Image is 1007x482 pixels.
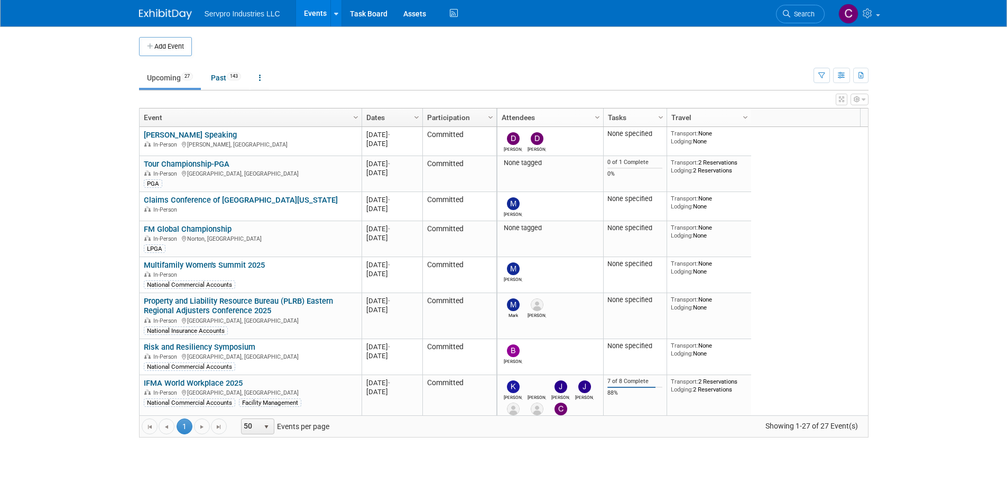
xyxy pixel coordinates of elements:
[531,298,543,311] img: Anthony Zubrick
[366,387,418,396] div: [DATE]
[608,108,660,126] a: Tasks
[350,108,362,124] a: Column Settings
[422,221,496,257] td: Committed
[144,169,357,178] div: [GEOGRAPHIC_DATA], [GEOGRAPHIC_DATA]
[144,235,151,241] img: In-Person Event
[242,419,260,434] span: 50
[411,108,422,124] a: Column Settings
[388,261,390,269] span: -
[507,403,520,415] img: Amy Fox
[671,224,747,239] div: None None
[671,232,693,239] span: Lodging:
[366,269,418,278] div: [DATE]
[144,206,151,212] img: In-Person Event
[575,393,594,400] div: Jeremy Jackson
[504,145,522,152] div: David Duray
[144,362,235,371] div: National Commercial Accounts
[422,127,496,156] td: Committed
[555,380,567,393] img: Jay Reynolds
[531,132,543,145] img: Delana Conger
[422,293,496,339] td: Committed
[144,170,151,176] img: In-Person Event
[504,275,522,282] div: Maria Robertson
[607,296,662,304] div: None specified
[142,419,158,434] a: Go to the first page
[740,108,751,124] a: Column Settings
[388,131,390,139] span: -
[366,342,418,351] div: [DATE]
[422,339,496,375] td: Committed
[671,159,747,174] div: 2 Reservations 2 Reservations
[388,297,390,305] span: -
[671,342,747,357] div: None None
[671,224,698,231] span: Transport:
[422,257,496,293] td: Committed
[507,344,520,357] img: Brian Donnelly
[507,380,520,393] img: Kevin Wofford
[592,108,603,124] a: Column Settings
[555,403,567,415] img: Chris Chassagneux
[412,113,421,122] span: Column Settings
[144,280,235,289] div: National Commercial Accounts
[671,167,693,174] span: Lodging:
[388,343,390,351] span: -
[551,393,570,400] div: Jay Reynolds
[607,378,662,385] div: 7 of 8 Complete
[422,192,496,221] td: Committed
[671,195,698,202] span: Transport:
[366,168,418,177] div: [DATE]
[504,357,522,364] div: Brian Donnelly
[366,130,418,139] div: [DATE]
[203,68,249,88] a: Past143
[655,108,667,124] a: Column Settings
[502,108,596,126] a: Attendees
[153,206,180,213] span: In-Person
[159,419,174,434] a: Go to the previous page
[211,419,227,434] a: Go to the last page
[607,130,662,138] div: None specified
[528,145,546,152] div: Delana Conger
[531,403,543,415] img: Matt Post
[531,380,543,393] img: Jason Humphrey
[671,342,698,349] span: Transport:
[366,159,418,168] div: [DATE]
[139,9,192,20] img: ExhibitDay
[366,296,418,305] div: [DATE]
[153,389,180,396] span: In-Person
[501,224,599,232] div: None tagged
[427,108,489,126] a: Participation
[507,197,520,210] img: Matt Bardasian
[366,195,418,204] div: [DATE]
[144,195,338,205] a: Claims Conference of [GEOGRAPHIC_DATA][US_STATE]
[388,225,390,233] span: -
[144,179,162,188] div: PGA
[671,130,698,137] span: Transport:
[144,244,165,253] div: LPGA
[671,350,693,357] span: Lodging:
[578,380,591,393] img: Jeremy Jackson
[507,132,520,145] img: David Duray
[144,378,243,388] a: IFMA World Workplace 2025
[144,317,151,323] img: In-Person Event
[528,311,546,318] div: Anthony Zubrick
[388,160,390,168] span: -
[504,311,522,318] div: Mark Bristol
[144,326,228,335] div: National Insurance Accounts
[507,298,520,311] img: Mark Bristol
[671,304,693,311] span: Lodging:
[177,419,192,434] span: 1
[388,196,390,204] span: -
[144,342,255,352] a: Risk and Resiliency Symposium
[239,398,301,407] div: Facility Management
[486,113,495,122] span: Column Settings
[366,204,418,213] div: [DATE]
[671,108,744,126] a: Travel
[607,389,662,397] div: 88%
[227,419,340,434] span: Events per page
[144,398,235,407] div: National Commercial Accounts
[144,224,232,234] a: FM Global Championship
[607,159,662,166] div: 0 of 1 Complete
[504,210,522,217] div: Matt Bardasian
[671,195,747,210] div: None None
[366,378,418,387] div: [DATE]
